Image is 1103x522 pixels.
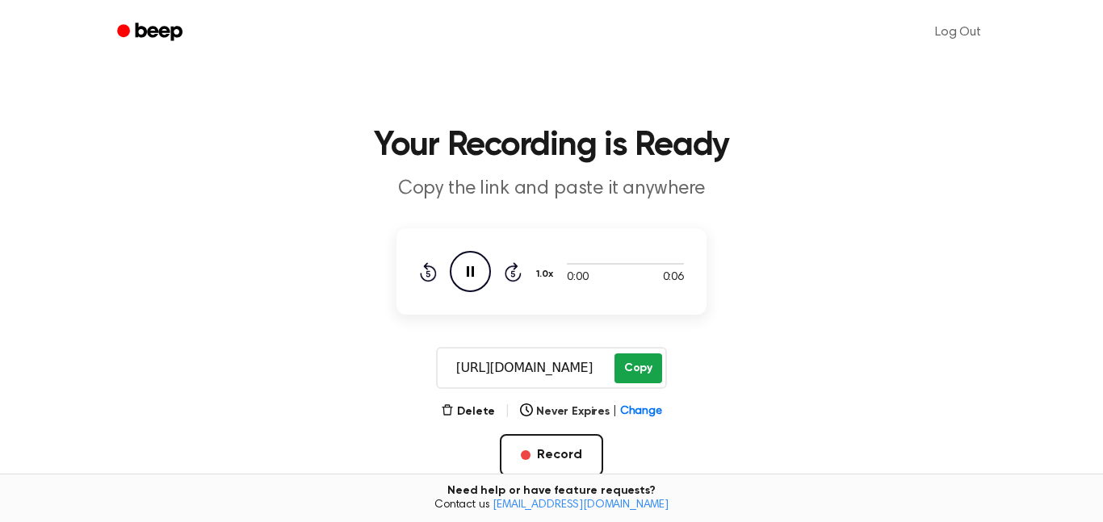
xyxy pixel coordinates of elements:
a: Beep [106,17,197,48]
button: Never Expires|Change [520,403,662,420]
a: Log Out [919,13,997,52]
span: Contact us [10,499,1093,513]
a: [EMAIL_ADDRESS][DOMAIN_NAME] [493,499,669,511]
button: Record [500,434,602,476]
span: Change [620,403,662,420]
span: | [613,403,617,420]
span: | [505,402,510,421]
span: 0:00 [567,269,588,286]
button: 1.0x [535,261,559,288]
span: 0:06 [663,269,684,286]
button: Copy [614,353,662,383]
p: Copy the link and paste it anywhere [241,176,862,203]
h1: Your Recording is Ready [138,129,965,163]
button: Delete [441,403,495,420]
